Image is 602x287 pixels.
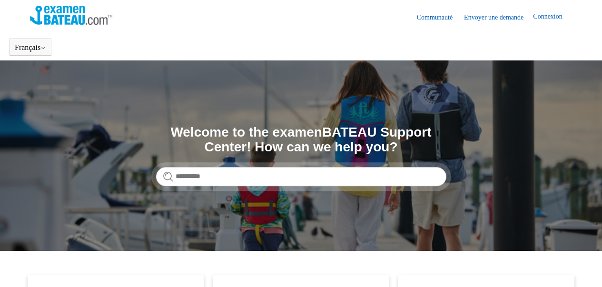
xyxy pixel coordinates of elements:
[156,167,446,186] input: Rechercher
[30,6,112,25] img: Page d’accueil du Centre d’aide Examen Bateau
[156,125,446,155] h1: Welcome to the examenBATEAU Support Center! How can we help you?
[15,43,46,52] button: Français
[417,12,462,22] a: Communauté
[570,255,595,280] div: Live chat
[533,11,572,23] a: Connexion
[464,12,533,22] a: Envoyer une demande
